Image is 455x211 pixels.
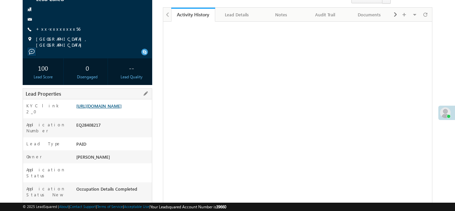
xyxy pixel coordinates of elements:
[76,154,110,160] span: [PERSON_NAME]
[216,204,226,209] span: 39660
[176,11,210,18] div: Activity History
[171,8,215,22] a: Activity History
[26,186,70,198] label: Application Status New
[75,122,152,131] div: EQ28408217
[150,204,226,209] span: Your Leadsquared Account Number is
[259,8,303,22] a: Notes
[26,167,70,179] label: Application Status
[75,186,152,195] div: Occupation Details Completed
[24,62,62,74] div: 100
[36,26,80,32] a: +xx-xxxxxxxx56
[26,103,70,115] label: KYC link 2_0
[36,36,140,48] span: [GEOGRAPHIC_DATA], [GEOGRAPHIC_DATA]
[215,8,259,22] a: Lead Details
[26,154,42,160] label: Owner
[113,74,150,80] div: Lead Quality
[221,11,253,19] div: Lead Details
[23,204,226,210] span: © 2025 LeadSquared | | | | |
[124,204,149,209] a: Acceptable Use
[69,62,106,74] div: 0
[24,74,62,80] div: Lead Score
[309,11,341,19] div: Audit Trail
[59,204,69,209] a: About
[26,141,61,147] label: Lead Type
[70,204,96,209] a: Contact Support
[97,204,123,209] a: Terms of Service
[76,103,122,109] a: [URL][DOMAIN_NAME]
[353,11,385,19] div: Documents
[26,90,61,97] span: Lead Properties
[265,11,297,19] div: Notes
[69,74,106,80] div: Disengaged
[26,122,70,134] label: Application Number
[347,8,391,22] a: Documents
[303,8,347,22] a: Audit Trail
[75,141,152,150] div: PAID
[113,62,150,74] div: --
